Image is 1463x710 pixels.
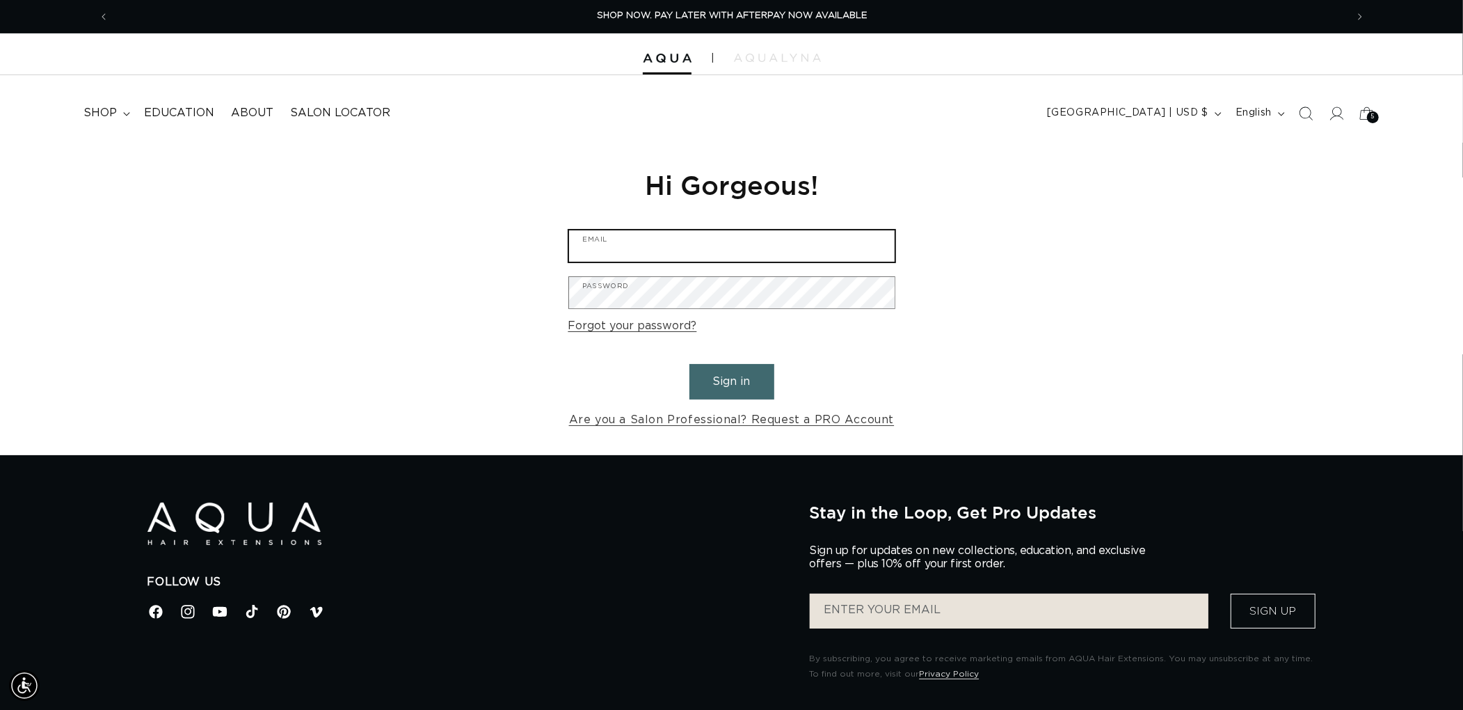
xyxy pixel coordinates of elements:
a: About [223,97,282,129]
a: Education [136,97,223,129]
p: By subscribing, you agree to receive marketing emails from AQUA Hair Extensions. You may unsubscr... [809,652,1316,681]
span: About [231,106,273,120]
span: [GEOGRAPHIC_DATA] | USD $ [1047,106,1208,120]
a: Privacy Policy [919,670,979,678]
input: Email [569,230,895,262]
a: Are you a Salon Professional? Request a PRO Account [569,410,895,430]
img: aqualyna.com [734,54,821,62]
button: [GEOGRAPHIC_DATA] | USD $ [1039,100,1227,127]
h2: Stay in the Loop, Get Pro Updates [809,503,1316,522]
span: Salon Locator [290,106,390,120]
button: English [1227,100,1290,127]
input: ENTER YOUR EMAIL [810,594,1208,629]
button: Sign Up [1231,594,1316,629]
a: Salon Locator [282,97,399,129]
img: Aqua Hair Extensions [643,54,691,63]
a: Forgot your password? [568,316,697,336]
summary: Search [1290,98,1321,129]
p: Sign up for updates on new collections, education, and exclusive offers — plus 10% off your first... [809,544,1157,571]
span: 5 [1371,111,1375,123]
img: Aqua Hair Extensions [147,503,321,545]
summary: shop [75,97,136,129]
button: Sign in [689,364,774,400]
span: SHOP NOW. PAY LATER WITH AFTERPAY NOW AVAILABLE [597,11,868,20]
span: shop [83,106,117,120]
h1: Hi Gorgeous! [568,168,895,202]
button: Next announcement [1345,3,1375,30]
span: Education [144,106,214,120]
h2: Follow Us [147,575,789,590]
div: Accessibility Menu [9,670,40,701]
iframe: Chat Widget [1279,560,1463,710]
span: English [1236,106,1272,120]
button: Previous announcement [88,3,119,30]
